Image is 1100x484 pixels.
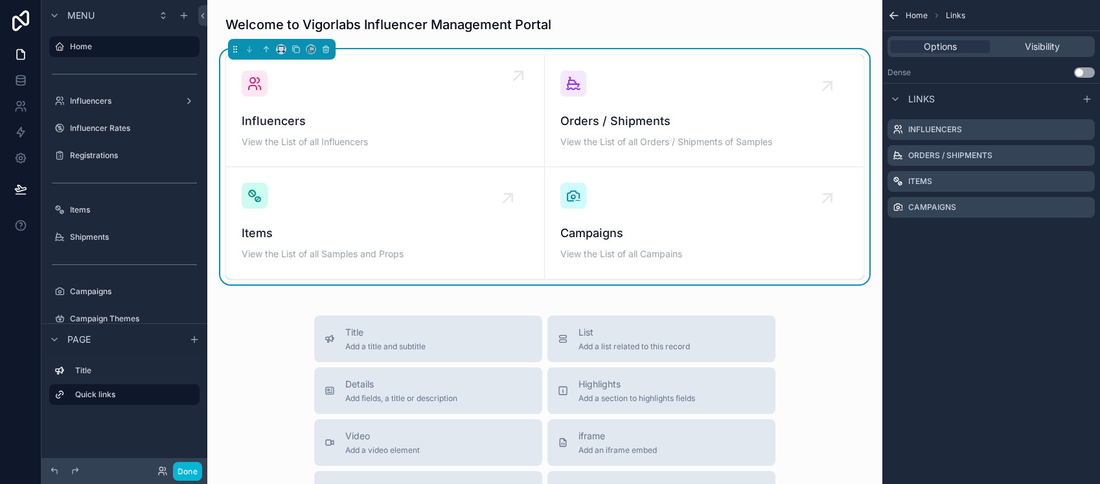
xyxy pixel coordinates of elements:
label: Items [70,205,197,215]
a: Orders / ShipmentsView the List of all Orders / Shipments of Samples [545,55,864,167]
label: Dense [888,67,911,78]
a: Home [49,36,200,57]
iframe: Spotlight [1,62,25,86]
label: Title [75,365,194,376]
span: Add a section to highlights fields [579,393,695,404]
button: HighlightsAdd a section to highlights fields [547,367,775,414]
span: Home [906,10,928,21]
label: Quick links [75,389,189,400]
span: Options [924,40,957,53]
span: Add an iframe embed [579,445,657,455]
label: Influencer Rates [70,123,197,133]
span: Details [345,378,457,391]
span: Add a video element [345,445,420,455]
label: Campaign Themes [70,314,197,324]
span: Links [946,10,965,21]
span: View the List of all Samples and Props [242,248,529,260]
span: View the List of all Orders / Shipments of Samples [560,135,848,148]
span: Campaigns [560,224,848,242]
label: Influencers [70,96,179,106]
button: ListAdd a list related to this record [547,316,775,362]
button: TitleAdd a title and subtitle [314,316,542,362]
label: Campaigns [70,286,197,297]
span: View the List of all Influencers [242,135,529,148]
span: Influencers [242,112,529,130]
span: Add a list related to this record [579,341,690,352]
a: ItemsView the List of all Samples and Props [226,167,545,279]
span: Highlights [579,378,695,391]
span: Orders / Shipments [560,112,848,130]
span: Links [908,93,935,106]
label: Orders / Shipments [908,150,992,161]
a: Influencers [49,91,200,111]
span: Video [345,430,420,443]
button: iframeAdd an iframe embed [547,419,775,466]
span: Visibility [1025,40,1060,53]
span: Add a title and subtitle [345,341,426,352]
label: Home [70,41,192,52]
a: Shipments [49,227,200,248]
span: iframe [579,430,657,443]
button: DetailsAdd fields, a title or description [314,367,542,414]
a: Campaigns [49,281,200,302]
span: List [579,326,690,339]
a: InfluencersView the List of all Influencers [226,55,545,167]
a: Registrations [49,145,200,166]
label: Campaigns [908,202,956,213]
span: Page [67,333,91,346]
a: Campaign Themes [49,308,200,329]
a: Influencer Rates [49,118,200,139]
a: Items [49,200,200,220]
div: scrollable content [41,354,207,418]
a: CampaignsView the List of all Campains [545,167,864,279]
span: View the List of all Campains [560,248,848,260]
span: Title [345,326,426,339]
label: Items [908,176,932,187]
button: Done [173,462,202,481]
span: Menu [67,9,95,22]
button: VideoAdd a video element [314,419,542,466]
label: Influencers [908,124,962,135]
span: Add fields, a title or description [345,393,457,404]
label: Shipments [70,232,197,242]
label: Registrations [70,150,197,161]
span: Items [242,224,529,242]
